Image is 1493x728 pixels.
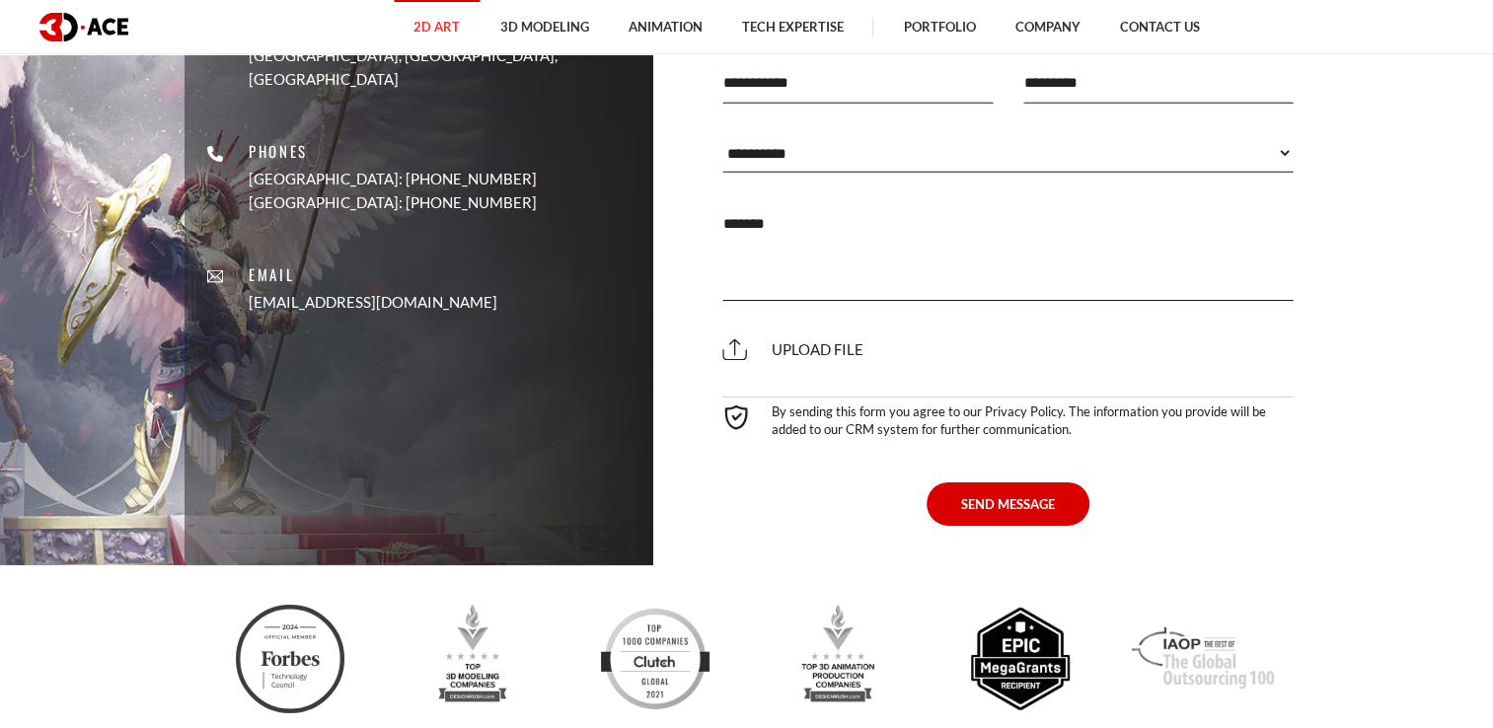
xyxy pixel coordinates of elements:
p: Email [249,263,497,286]
img: Ftc badge 3d ace 2024 [236,605,344,713]
span: Upload file [722,340,863,358]
p: [GEOGRAPHIC_DATA]: [PHONE_NUMBER] [249,169,537,191]
a: [EMAIL_ADDRESS][DOMAIN_NAME] [249,292,497,315]
img: Iaop award [1132,605,1274,713]
img: Clutch top developers [601,605,709,713]
img: Top 3d animation production companies designrush 2023 [784,605,892,713]
p: [GEOGRAPHIC_DATA]: [PHONE_NUMBER] [249,191,537,214]
button: SEND MESSAGE [927,482,1089,526]
p: Phones [249,140,537,163]
div: By sending this form you agree to our Privacy Policy. The information you provide will be added t... [722,397,1295,438]
img: logo dark [39,13,128,41]
img: Epic megagrants recipient [966,605,1075,713]
img: Top 3d modeling companies designrush award 2023 [418,605,527,713]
